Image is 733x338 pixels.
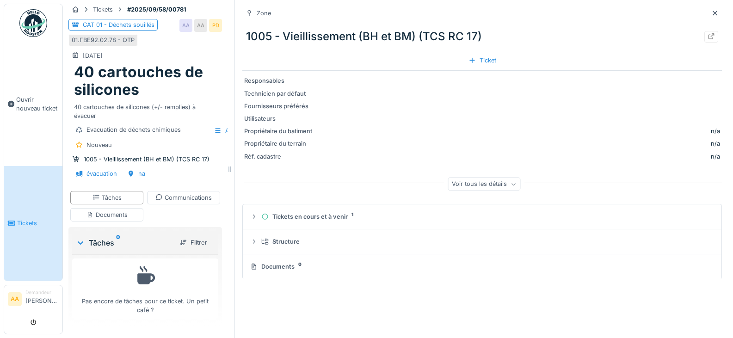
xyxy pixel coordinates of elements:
div: Zone [257,9,271,18]
div: Technicien par défaut [244,89,321,98]
div: na [138,169,145,178]
div: Tickets en cours et à venir [261,212,710,221]
div: évacuation [86,169,117,178]
div: AA [194,19,207,32]
div: Pas encore de tâches pour ce ticket. Un petit café ? [78,263,212,314]
div: Evacuation de déchets chimiques [86,125,181,134]
a: AA Demandeur[PERSON_NAME] [8,289,59,311]
div: n/a [711,127,720,135]
strong: #2025/09/58/00781 [123,5,190,14]
div: Tickets [93,5,113,14]
div: Propriétaire du terrain [244,139,321,148]
div: Propriétaire du batiment [244,127,321,135]
div: AA [179,19,192,32]
sup: 0 [116,237,120,248]
div: Tâches [76,237,172,248]
span: Tickets [17,219,59,227]
div: Demandeur [25,289,59,296]
div: Tâches [92,193,122,202]
div: Voir tous les détails [448,178,520,191]
div: PD [209,19,222,32]
li: [PERSON_NAME] [25,289,59,309]
div: Réf. cadastre [244,152,321,161]
div: Filtrer [176,236,211,249]
img: Badge_color-CXgf-gQk.svg [19,9,47,37]
div: Structure [261,237,710,246]
h1: 40 cartouches de silicones [74,63,216,99]
div: 40 cartouches de silicones (+/- remplies) à évacuer [74,99,216,120]
div: Actions [210,124,251,137]
span: Ouvrir nouveau ticket [16,95,59,113]
div: 1005 - Vieillissement (BH et BM) (TCS RC 17) [242,25,722,49]
div: Nouveau [86,141,112,149]
a: Tickets [4,166,62,281]
div: Communications [155,193,212,202]
div: Documents [86,210,128,219]
li: AA [8,292,22,306]
div: Ticket [465,54,500,67]
div: CAT 01 - Déchets souillés [83,20,154,29]
div: [DATE] [83,51,103,60]
div: n/a [325,139,720,148]
a: Ouvrir nouveau ticket [4,42,62,166]
div: 01.FBE92.02.78 - OTP [72,36,135,44]
summary: Structure [246,233,718,250]
div: Documents [250,262,710,271]
summary: Tickets en cours et à venir1 [246,208,718,225]
div: Utilisateurs [244,114,321,123]
div: Fournisseurs préférés [244,102,321,111]
div: 1005 - Vieillissement (BH et BM) (TCS RC 17) [84,155,209,164]
div: Responsables [244,76,321,85]
summary: Documents0 [246,258,718,275]
div: n/a [325,152,720,161]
